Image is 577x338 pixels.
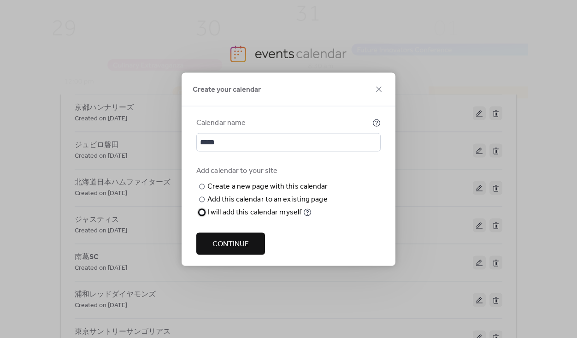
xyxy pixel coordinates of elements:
[207,207,301,218] div: I will add this calendar myself
[196,165,379,176] div: Add calendar to your site
[212,238,249,249] span: Continue
[207,181,328,192] div: Create a new page with this calendar
[196,117,371,128] div: Calendar name
[207,194,328,205] div: Add this calendar to an existing page
[196,232,265,255] button: Continue
[193,84,261,95] span: Create your calendar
